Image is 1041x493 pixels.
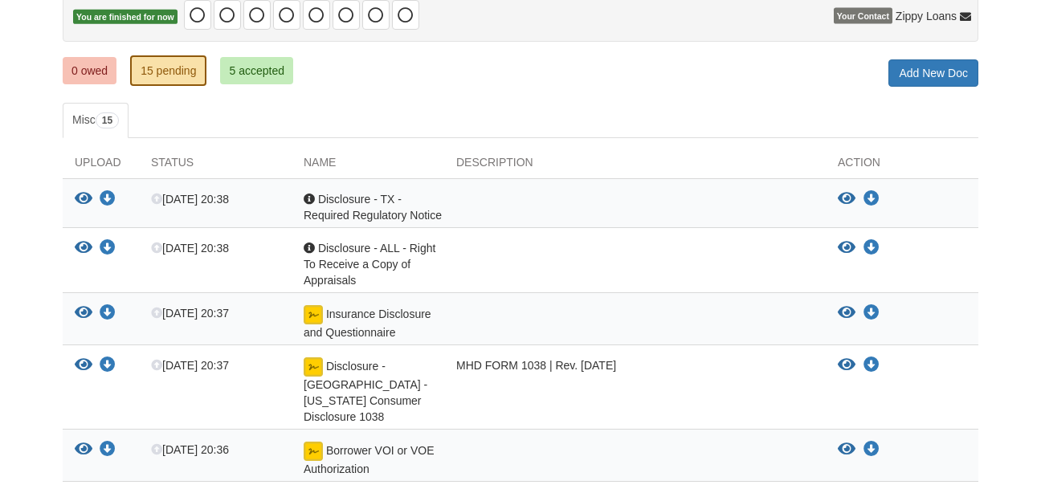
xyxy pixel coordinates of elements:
span: [DATE] 20:36 [151,443,229,456]
span: Your Contact [834,8,892,24]
button: View Disclosure - TX - Texas Consumer Disclosure 1038 [838,357,855,373]
button: View Disclosure - TX - Required Regulatory Notice [75,191,92,208]
a: Download Borrower VOI or VOE Authorization [863,443,880,456]
span: [DATE] 20:37 [151,307,229,320]
img: Document fully signed [304,442,323,461]
span: [DATE] 20:38 [151,193,229,206]
a: 15 pending [130,55,206,86]
span: Borrower VOI or VOE Authorization [304,444,434,475]
a: Download Disclosure - TX - Required Regulatory Notice [100,194,116,206]
button: View Insurance Disclosure and Questionnaire [75,305,92,322]
span: 15 [96,112,119,128]
a: 0 owed [63,57,116,84]
div: Upload [63,154,139,178]
a: 5 accepted [220,57,293,84]
button: View Disclosure - ALL - Right To Receive a Copy of Appraisals [838,240,855,256]
button: View Disclosure - TX - Required Regulatory Notice [838,191,855,207]
a: Download Insurance Disclosure and Questionnaire [863,307,880,320]
button: View Borrower VOI or VOE Authorization [838,442,855,458]
img: Document fully signed [304,305,323,324]
div: Description [444,154,826,178]
div: Name [292,154,444,178]
span: [DATE] 20:38 [151,242,229,255]
a: Download Disclosure - ALL - Right To Receive a Copy of Appraisals [100,242,116,255]
span: You are finished for now [73,10,178,25]
button: View Disclosure - ALL - Right To Receive a Copy of Appraisals [75,240,92,257]
button: View Disclosure - TX - Texas Consumer Disclosure 1038 [75,357,92,374]
span: Disclosure - [GEOGRAPHIC_DATA] - [US_STATE] Consumer Disclosure 1038 [304,360,427,423]
a: Download Disclosure - TX - Texas Consumer Disclosure 1038 [100,360,116,373]
button: View Borrower VOI or VOE Authorization [75,442,92,458]
a: Download Disclosure - ALL - Right To Receive a Copy of Appraisals [863,242,880,255]
span: Insurance Disclosure and Questionnaire [304,308,431,339]
a: Download Disclosure - TX - Required Regulatory Notice [863,193,880,206]
span: Zippy Loans [896,8,957,24]
a: Misc [63,103,129,138]
div: Action [826,154,978,178]
a: Download Insurance Disclosure and Questionnaire [100,308,116,320]
img: Document fully signed [304,357,323,377]
span: Disclosure - TX - Required Regulatory Notice [304,193,442,222]
button: View Insurance Disclosure and Questionnaire [838,305,855,321]
span: [DATE] 20:37 [151,359,229,372]
a: Download Borrower VOI or VOE Authorization [100,444,116,457]
div: Status [139,154,292,178]
a: Download Disclosure - TX - Texas Consumer Disclosure 1038 [863,359,880,372]
span: Disclosure - ALL - Right To Receive a Copy of Appraisals [304,242,435,287]
div: MHD FORM 1038 | Rev. [DATE] [444,357,826,425]
a: Add New Doc [888,59,978,87]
